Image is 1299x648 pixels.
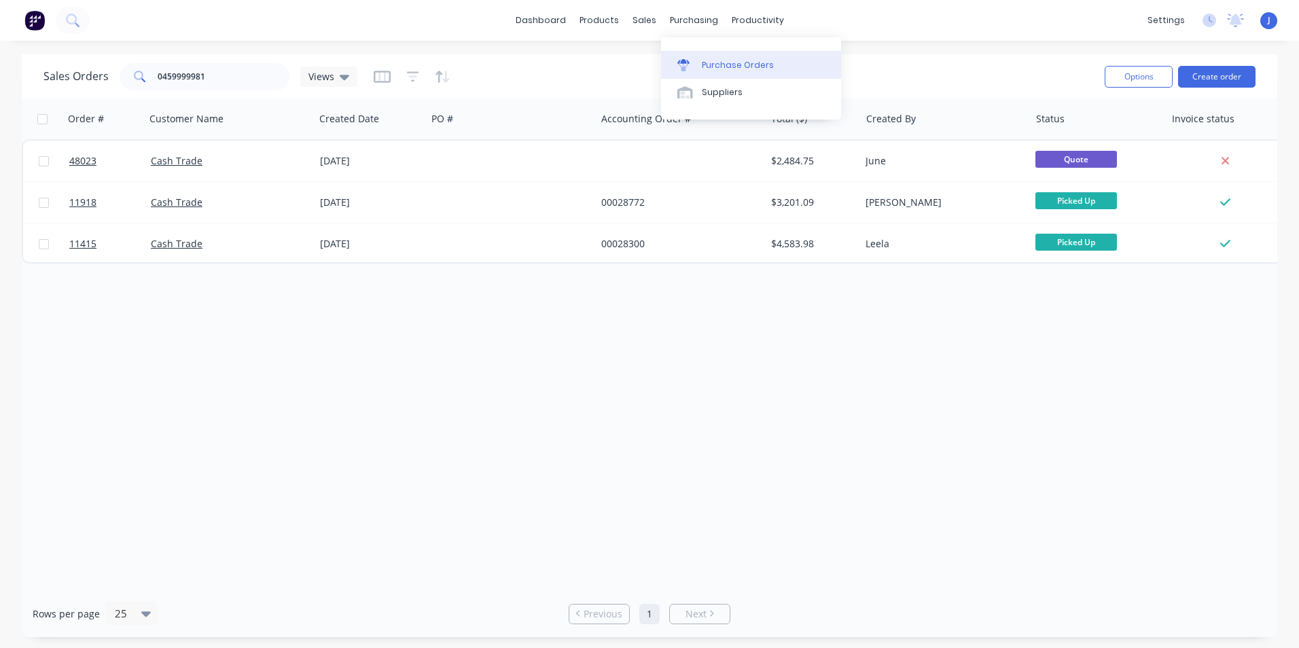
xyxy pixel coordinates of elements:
span: Next [686,607,707,621]
a: 11918 [69,182,151,223]
button: Create order [1178,66,1256,88]
a: Cash Trade [151,196,202,209]
div: [PERSON_NAME] [866,196,1016,209]
div: Leela [866,237,1016,251]
div: Suppliers [702,86,743,98]
input: Search... [158,63,290,90]
div: Invoice status [1172,112,1234,126]
div: 00028772 [601,196,752,209]
span: Views [308,69,334,84]
div: Purchase Orders [702,59,774,71]
a: Suppliers [661,79,841,106]
div: sales [626,10,663,31]
a: dashboard [509,10,573,31]
div: purchasing [663,10,725,31]
div: Order # [68,112,104,126]
span: 48023 [69,154,96,168]
div: [DATE] [320,154,421,168]
div: June [866,154,1016,168]
span: Picked Up [1035,192,1117,209]
span: Quote [1035,151,1117,168]
ul: Pagination [563,604,736,624]
a: 11415 [69,223,151,264]
a: Cash Trade [151,237,202,250]
div: Created By [866,112,916,126]
a: Previous page [569,607,629,621]
img: Factory [24,10,45,31]
a: 48023 [69,141,151,181]
div: $4,583.98 [771,237,851,251]
span: Previous [584,607,622,621]
a: Cash Trade [151,154,202,167]
span: 11918 [69,196,96,209]
div: Created Date [319,112,379,126]
div: $3,201.09 [771,196,851,209]
span: J [1268,14,1270,26]
a: Next page [670,607,730,621]
div: productivity [725,10,791,31]
h1: Sales Orders [43,70,109,83]
button: Options [1105,66,1173,88]
div: Customer Name [149,112,224,126]
div: PO # [431,112,453,126]
a: Page 1 is your current page [639,604,660,624]
span: Picked Up [1035,234,1117,251]
div: 00028300 [601,237,752,251]
div: Accounting Order # [601,112,691,126]
a: Purchase Orders [661,51,841,78]
span: 11415 [69,237,96,251]
div: $2,484.75 [771,154,851,168]
div: [DATE] [320,196,421,209]
div: Status [1036,112,1065,126]
span: Rows per page [33,607,100,621]
div: settings [1141,10,1192,31]
div: [DATE] [320,237,421,251]
div: products [573,10,626,31]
